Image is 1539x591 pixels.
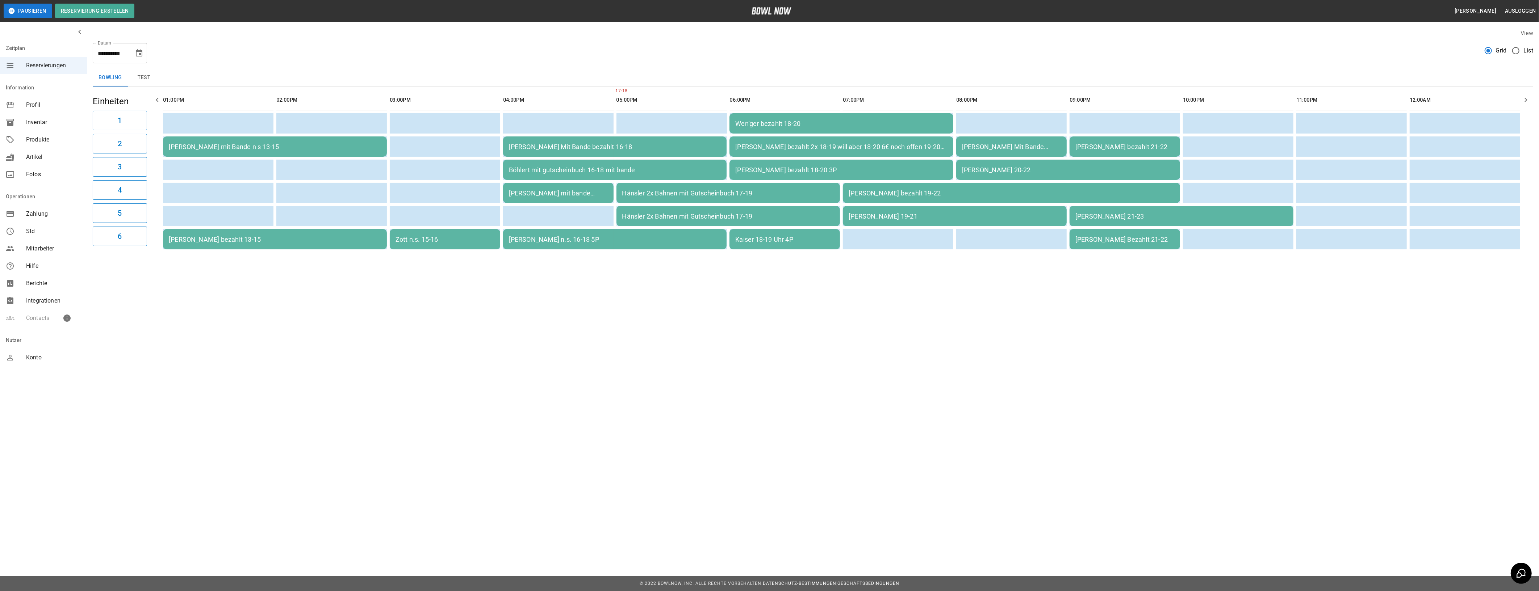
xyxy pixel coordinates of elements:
span: Inventar [26,118,81,127]
span: 17:18 [614,88,616,95]
button: 3 [93,157,147,177]
table: sticky table [160,87,1523,252]
th: 11:00PM [1296,90,1407,110]
div: Hänsler 2x Bahnen mit Gutscheinbuch 17-19 [622,212,835,220]
button: Ausloggen [1502,4,1539,18]
span: Produkte [26,135,81,144]
label: View [1521,30,1533,37]
th: 04:00PM [503,90,614,110]
button: 1 [93,111,147,130]
div: [PERSON_NAME] Mit Bande bezahlt 16-18 [509,143,721,151]
button: 5 [93,203,147,223]
span: Reservierungen [26,61,81,70]
th: 09:00PM [1070,90,1180,110]
span: Integrationen [26,296,81,305]
button: Bowling [93,69,128,86]
div: [PERSON_NAME] mit bande bezahlt 16-17 [509,189,608,197]
span: Konto [26,353,81,362]
button: Choose date, selected date is 23. Aug. 2025 [132,46,146,60]
span: Grid [1496,46,1507,55]
th: 05:00PM [616,90,727,110]
div: [PERSON_NAME] Mit Bande bezahlt 20-21 [962,143,1061,151]
button: [PERSON_NAME] [1452,4,1499,18]
span: Fotos [26,170,81,179]
a: Datenschutz-Bestimmungen [763,581,836,586]
div: [PERSON_NAME] bezahlt 13-15 [169,236,381,243]
span: Profil [26,101,81,109]
div: Kaiser 18-19 Uhr 4P [735,236,834,243]
th: 08:00PM [956,90,1067,110]
div: [PERSON_NAME] bezahlt 19-22 [849,189,1174,197]
div: Zott n.s. 15-16 [396,236,494,243]
button: test [128,69,160,86]
div: [PERSON_NAME] mit Bande n s 13-15 [169,143,381,151]
th: 03:00PM [390,90,500,110]
div: [PERSON_NAME] bezahlt 21-22 [1075,143,1174,151]
button: 2 [93,134,147,153]
div: Hänsler 2x Bahnen mit Gutscheinbuch 17-19 [622,189,835,197]
button: 4 [93,180,147,200]
button: Pausieren [4,4,52,18]
div: Wen’ger bezahlt 18-20 [735,120,948,127]
div: [PERSON_NAME] 19-21 [849,212,1061,220]
div: [PERSON_NAME] Bezahlt 21-22 [1075,236,1174,243]
span: Std [26,227,81,236]
th: 02:00PM [276,90,387,110]
span: Mitarbeiter [26,244,81,253]
span: List [1523,46,1533,55]
button: 6 [93,227,147,246]
th: 06:00PM [730,90,840,110]
h6: 3 [118,161,122,173]
th: 07:00PM [843,90,953,110]
h6: 6 [118,231,122,242]
div: [PERSON_NAME] 20-22 [962,166,1174,174]
h5: Einheiten [93,96,147,107]
div: [PERSON_NAME] bezahlt 2x 18-19 will aber 18-20 6€ noch offen 19-20 n.s. [735,143,948,151]
span: © 2022 BowlNow, Inc. Alle Rechte vorbehalten. [640,581,763,586]
span: Artikel [26,153,81,161]
div: Böhlert mit gutscheinbuch 16-18 mit bande [509,166,721,174]
img: logo [752,7,791,14]
span: Hilfe [26,262,81,270]
h6: 4 [118,184,122,196]
h6: 5 [118,207,122,219]
span: Zahlung [26,210,81,218]
th: 10:00PM [1183,90,1293,110]
div: [PERSON_NAME] 21-23 [1075,212,1288,220]
span: Berichte [26,279,81,288]
div: [PERSON_NAME] bezahlt 18-20 3P [735,166,948,174]
th: 01:00PM [163,90,273,110]
th: 12:00AM [1410,90,1520,110]
div: inventory tabs [93,69,1533,86]
a: Geschäftsbedingungen [837,581,899,586]
h6: 1 [118,115,122,126]
button: Reservierung erstellen [55,4,135,18]
div: [PERSON_NAME] n.s. 16-18 5P [509,236,721,243]
h6: 2 [118,138,122,149]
